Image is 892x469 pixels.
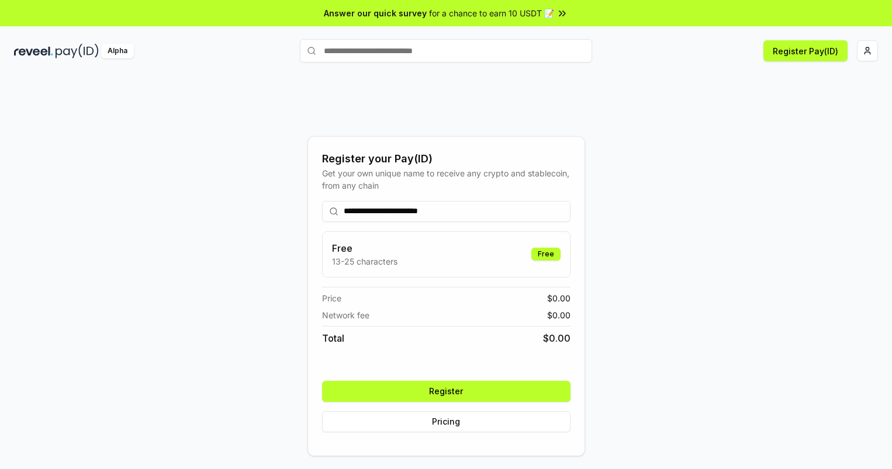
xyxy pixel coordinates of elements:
[429,7,554,19] span: for a chance to earn 10 USDT 📝
[101,44,134,58] div: Alpha
[322,309,369,321] span: Network fee
[322,167,571,192] div: Get your own unique name to receive any crypto and stablecoin, from any chain
[14,44,53,58] img: reveel_dark
[56,44,99,58] img: pay_id
[763,40,848,61] button: Register Pay(ID)
[543,331,571,345] span: $ 0.00
[322,381,571,402] button: Register
[322,151,571,167] div: Register your Pay(ID)
[322,292,341,304] span: Price
[322,331,344,345] span: Total
[324,7,427,19] span: Answer our quick survey
[332,241,397,255] h3: Free
[322,411,571,432] button: Pricing
[547,309,571,321] span: $ 0.00
[547,292,571,304] span: $ 0.00
[531,248,561,260] div: Free
[332,255,397,267] p: 13-25 characters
